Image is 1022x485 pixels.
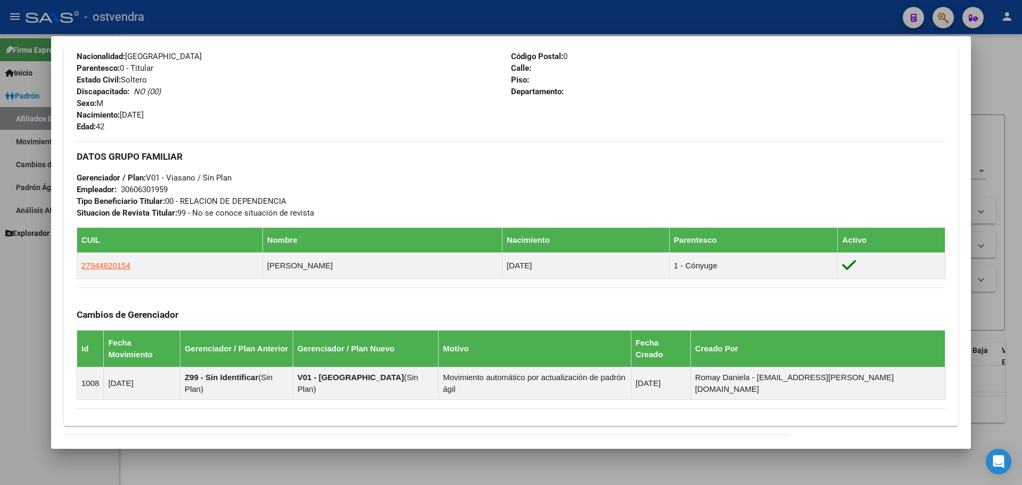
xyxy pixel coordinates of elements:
[77,110,120,120] strong: Nacimiento:
[298,373,418,393] span: Sin Plan
[77,52,202,61] span: [GEOGRAPHIC_DATA]
[77,98,103,108] span: M
[511,52,563,61] strong: Código Postal:
[77,63,153,73] span: 0 - Titular
[298,373,404,382] strong: V01 - [GEOGRAPHIC_DATA]
[669,252,838,278] td: 1 - Cónyuge
[293,330,439,367] th: Gerenciador / Plan Nuevo
[293,367,439,399] td: ( )
[77,122,96,131] strong: Edad:
[631,330,690,367] th: Fecha Creado
[81,261,130,270] span: 27944820154
[185,373,258,382] strong: Z99 - Sin Identificar
[77,75,121,85] strong: Estado Civil:
[77,75,147,85] span: Soltero
[511,63,531,73] strong: Calle:
[77,309,945,320] h3: Cambios de Gerenciador
[77,98,96,108] strong: Sexo:
[77,151,945,162] h3: DATOS GRUPO FAMILIAR
[77,63,120,73] strong: Parentesco:
[986,449,1011,474] div: Open Intercom Messenger
[77,185,117,194] strong: Empleador:
[262,227,502,252] th: Nombre
[511,87,564,96] strong: Departamento:
[77,173,146,183] strong: Gerenciador / Plan:
[77,52,125,61] strong: Nacionalidad:
[262,252,502,278] td: [PERSON_NAME]
[180,330,293,367] th: Gerenciador / Plan Anterior
[77,196,165,206] strong: Tipo Beneficiario Titular:
[669,227,838,252] th: Parentesco
[439,367,631,399] td: Movimiento automático por actualización de padrón ágil
[511,40,547,50] strong: Localidad:
[690,367,945,399] td: Romay Daniela - [EMAIL_ADDRESS][PERSON_NAME][DOMAIN_NAME]
[104,330,180,367] th: Fecha Movimiento
[121,184,168,195] div: 30606301959
[502,227,670,252] th: Nacimiento
[77,330,104,367] th: Id
[77,367,104,399] td: 1008
[77,227,263,252] th: CUIL
[104,367,180,399] td: [DATE]
[502,252,670,278] td: [DATE]
[838,227,945,252] th: Activo
[511,75,529,85] strong: Piso:
[631,367,690,399] td: [DATE]
[77,87,129,96] strong: Discapacitado:
[77,40,119,50] strong: Documento:
[134,87,161,96] i: NO (00)
[77,40,248,50] span: DU - DOCUMENTO UNICO 29756904
[180,367,293,399] td: ( )
[439,330,631,367] th: Motivo
[77,110,144,120] span: [DATE]
[77,208,177,218] strong: Situacion de Revista Titular:
[690,330,945,367] th: Creado Por
[77,173,232,183] span: V01 - Viasano / Sin Plan
[511,52,567,61] span: 0
[77,208,314,218] span: 99 - No se conoce situación de revista
[77,196,286,206] span: 00 - RELACION DE DEPENDENCIA
[77,122,104,131] span: 42
[185,373,273,393] span: Sin Plan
